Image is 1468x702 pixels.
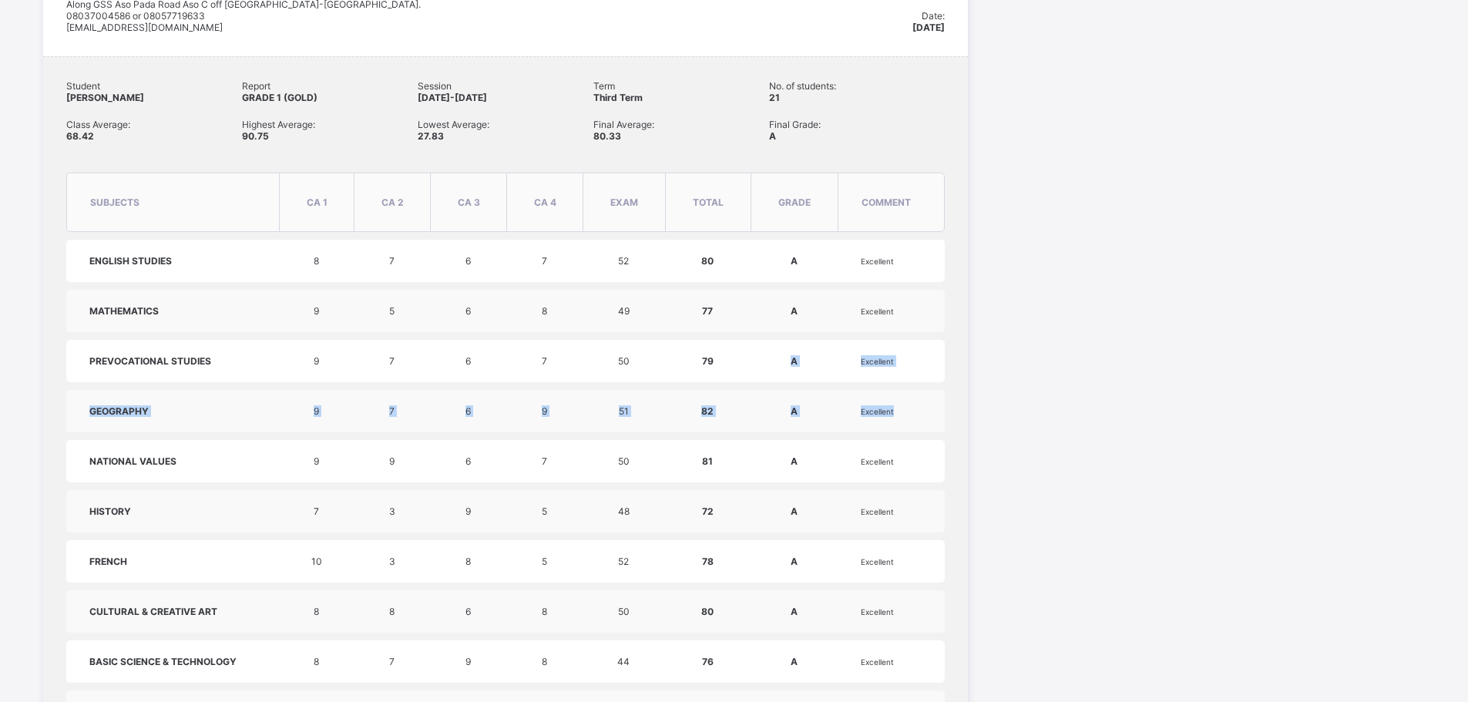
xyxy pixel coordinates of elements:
span: 8 [314,606,319,617]
span: 8 [389,606,395,617]
span: BASIC SCIENCE & TECHNOLOGY [89,656,237,667]
span: NATIONAL VALUES [89,455,176,467]
span: 9 [465,656,471,667]
span: 6 [465,606,471,617]
span: 7 [314,506,319,517]
span: Final Average: [593,119,769,130]
span: 76 [702,656,714,667]
span: 50 [618,606,630,617]
span: A [791,255,798,267]
span: Session [418,80,593,92]
span: 7 [389,405,395,417]
span: FRENCH [89,556,127,567]
span: 77 [702,305,713,317]
span: 8 [542,305,547,317]
span: A [791,556,798,567]
span: A [791,656,798,667]
span: 9 [389,455,395,467]
span: A [791,455,798,467]
span: A [791,405,798,417]
span: 49 [618,305,630,317]
span: 52 [618,556,629,567]
span: 6 [465,405,471,417]
span: CULTURAL & CREATIVE ART [89,606,217,617]
span: 8 [542,656,547,667]
span: HISTORY [89,506,131,517]
span: Final Grade: [769,119,945,130]
span: [PERSON_NAME] [66,92,144,103]
span: Excellent [861,357,894,366]
span: [DATE] [912,22,945,33]
span: CA 4 [534,196,556,208]
span: Excellent [861,607,894,616]
span: 7 [389,355,395,367]
span: 7 [542,355,547,367]
span: 8 [465,556,471,567]
span: 79 [702,355,714,367]
span: GRADE 1 (GOLD) [242,92,317,103]
span: EXAM [610,196,638,208]
span: 5 [542,556,547,567]
span: 82 [701,405,714,417]
span: 80.33 [593,130,621,142]
span: No. of students: [769,80,945,92]
span: 51 [619,405,629,417]
span: 48 [618,506,630,517]
span: GEOGRAPHY [89,405,149,417]
span: CA 3 [458,196,480,208]
span: total [693,196,724,208]
span: [DATE]-[DATE] [418,92,487,103]
span: Student [66,80,242,92]
span: A [791,606,798,617]
span: 7 [542,455,547,467]
span: Term [593,80,769,92]
span: 6 [465,355,471,367]
span: grade [778,196,811,208]
span: A [791,305,798,317]
span: Excellent [861,657,894,667]
span: Excellent [861,307,894,316]
span: 9 [542,405,547,417]
span: 10 [311,556,322,567]
span: 5 [542,506,547,517]
span: 6 [465,305,471,317]
span: PREVOCATIONAL STUDIES [89,355,211,367]
span: 3 [389,506,395,517]
span: A [769,130,776,142]
span: 7 [542,255,547,267]
span: Date: [922,10,945,22]
span: 50 [618,355,630,367]
span: Lowest Average: [418,119,593,130]
span: 8 [314,255,319,267]
span: Excellent [861,507,894,516]
span: Highest Average: [242,119,418,130]
span: Third Term [593,92,643,103]
span: 7 [389,656,395,667]
span: MATHEMATICS [89,305,159,317]
span: 80 [701,606,714,617]
span: 9 [314,405,319,417]
span: subjects [90,196,139,208]
span: 27.83 [418,130,444,142]
span: 9 [314,455,319,467]
span: 9 [465,506,471,517]
span: 78 [702,556,714,567]
span: 3 [389,556,395,567]
span: 21 [769,92,780,103]
span: 44 [617,656,630,667]
span: comment [862,196,911,208]
span: 6 [465,455,471,467]
span: 9 [314,305,319,317]
span: CA 1 [307,196,328,208]
span: Excellent [861,407,894,416]
span: CA 2 [381,196,404,208]
span: 52 [618,255,629,267]
span: Report [242,80,418,92]
span: 90.75 [242,130,269,142]
span: 80 [701,255,714,267]
span: Class Average: [66,119,242,130]
span: Excellent [861,257,894,266]
span: 9 [314,355,319,367]
span: 6 [465,255,471,267]
span: 8 [314,656,319,667]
